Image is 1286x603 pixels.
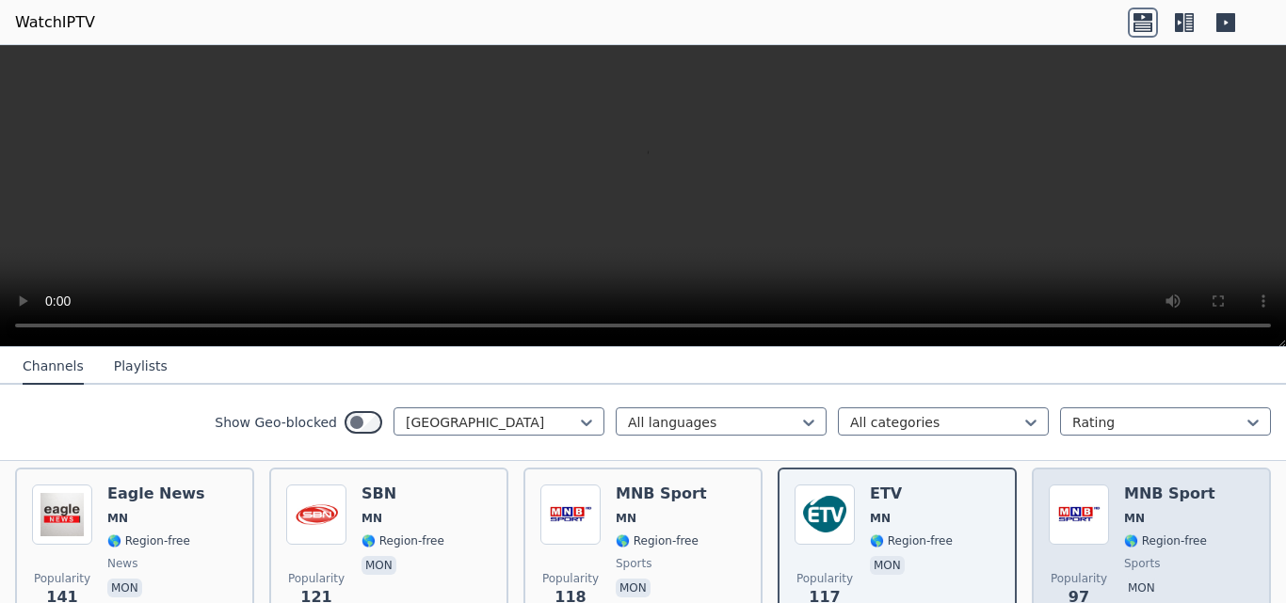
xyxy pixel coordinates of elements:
[616,556,651,571] span: sports
[1124,511,1145,526] span: MN
[1051,571,1107,586] span: Popularity
[616,579,651,597] p: mon
[107,511,128,526] span: MN
[23,349,84,385] button: Channels
[32,484,92,545] img: Eagle News
[870,533,953,548] span: 🌎 Region-free
[288,571,345,586] span: Popularity
[870,511,891,526] span: MN
[870,484,953,503] h6: ETV
[362,511,382,526] span: MN
[616,533,699,548] span: 🌎 Region-free
[542,571,599,586] span: Popularity
[540,484,601,545] img: MNB Sport
[616,511,636,526] span: MN
[795,484,855,545] img: ETV
[107,484,205,503] h6: Eagle News
[114,349,168,385] button: Playlists
[107,556,137,571] span: news
[362,533,444,548] span: 🌎 Region-free
[215,413,337,432] label: Show Geo-blocked
[870,556,905,575] p: mon
[1124,533,1207,548] span: 🌎 Region-free
[15,11,95,34] a: WatchIPTV
[107,533,190,548] span: 🌎 Region-free
[286,484,346,545] img: SBN
[616,484,707,503] h6: MNB Sport
[107,579,142,597] p: mon
[796,571,853,586] span: Popularity
[362,556,396,575] p: mon
[362,484,444,503] h6: SBN
[1124,556,1160,571] span: sports
[1124,484,1215,503] h6: MNB Sport
[1049,484,1109,545] img: MNB Sport
[34,571,90,586] span: Popularity
[1124,579,1159,597] p: mon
